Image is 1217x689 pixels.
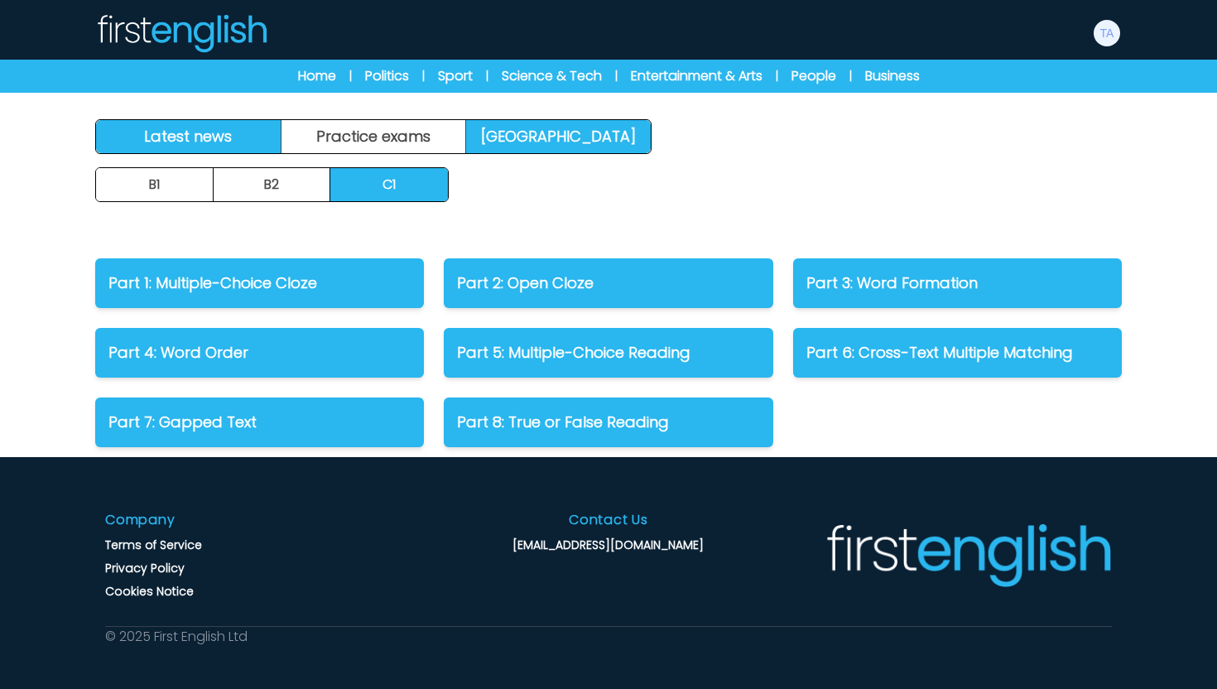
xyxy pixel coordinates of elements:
[105,583,194,600] a: Cookies Notice
[865,66,920,86] a: Business
[849,68,852,84] span: |
[615,68,618,84] span: |
[806,341,1109,364] p: Part 6: Cross-Text Multiple Matching
[1094,20,1120,46] img: T All1
[108,341,411,364] p: Part 4: Word Order
[422,68,425,84] span: |
[105,510,176,530] h3: Company
[466,120,651,153] a: [GEOGRAPHIC_DATA]
[631,66,762,86] a: Entertainment & Arts
[365,66,409,86] a: Politics
[502,66,602,86] a: Science & Tech
[96,120,281,153] a: Latest news
[95,258,424,308] a: Part 1: Multiple-Choice Cloze
[214,168,331,201] a: B2
[444,328,772,378] a: Part 5: Multiple-Choice Reading
[457,341,759,364] p: Part 5: Multiple-Choice Reading
[105,560,185,576] a: Privacy Policy
[438,66,473,86] a: Sport
[793,328,1122,378] a: Part 6: Cross-Text Multiple Matching
[330,168,448,201] a: C1
[281,120,467,153] a: Practice exams
[776,68,778,84] span: |
[95,13,267,53] img: Logo
[457,411,759,434] p: Part 8: True or False Reading
[95,397,424,447] a: Part 7: Gapped Text
[444,397,772,447] a: Part 8: True or False Reading
[806,272,1109,295] p: Part 3: Word Formation
[105,537,202,553] a: Terms of Service
[512,537,704,553] a: [EMAIL_ADDRESS][DOMAIN_NAME]
[486,68,488,84] span: |
[96,168,214,201] a: B1
[569,510,648,530] h3: Contact Us
[457,272,759,295] p: Part 2: Open Cloze
[298,66,336,86] a: Home
[444,258,772,308] a: Part 2: Open Cloze
[108,272,411,295] p: Part 1: Multiple-Choice Cloze
[791,66,836,86] a: People
[95,328,424,378] a: Part 4: Word Order
[793,258,1122,308] a: Part 3: Word Formation
[108,411,411,434] p: Part 7: Gapped Text
[823,522,1112,588] img: Company Logo
[349,68,352,84] span: |
[105,627,248,647] p: © 2025 First English Ltd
